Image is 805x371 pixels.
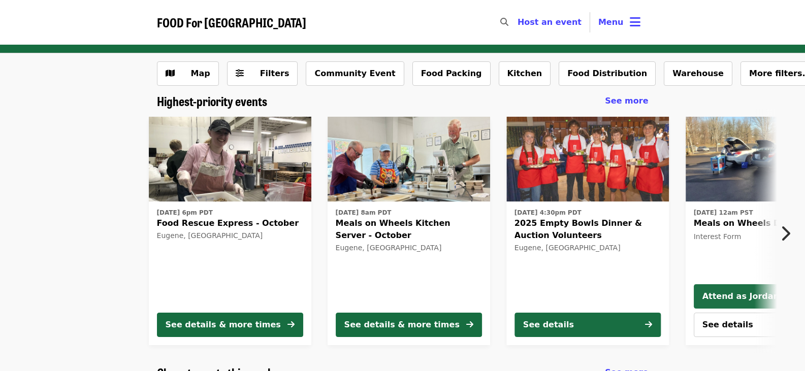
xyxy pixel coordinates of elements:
span: Meals on Wheels Kitchen Server - October [336,217,482,242]
time: [DATE] 12am PST [694,208,753,217]
button: Food Packing [412,61,491,86]
div: See details & more times [344,319,460,331]
i: search icon [500,17,508,27]
button: Next item [771,219,805,248]
a: Highest-priority events [157,94,267,109]
i: arrow-right icon [287,320,295,329]
div: See details & more times [166,319,281,331]
a: See more [605,95,648,107]
button: Toggle account menu [590,10,649,35]
div: Eugene, [GEOGRAPHIC_DATA] [514,244,661,252]
button: See details & more times [336,313,482,337]
a: See details for "Food Rescue Express - October" [149,117,311,345]
i: sliders-h icon [236,69,244,78]
a: See details for "2025 Empty Bowls Dinner & Auction Volunteers" [506,117,669,345]
button: See details & more times [157,313,303,337]
span: FOOD For [GEOGRAPHIC_DATA] [157,13,306,31]
img: Meals on Wheels Kitchen Server - October organized by FOOD For Lane County [328,117,490,202]
button: Community Event [306,61,404,86]
i: map icon [166,69,175,78]
span: Interest Form [694,232,742,241]
span: Highest-priority events [157,92,267,110]
span: See details [702,320,753,329]
img: Food Rescue Express - October organized by FOOD For Lane County [149,117,311,202]
span: See more [605,96,648,106]
div: See details [523,319,574,331]
button: Filters (0 selected) [227,61,298,86]
button: Show map view [157,61,219,86]
i: arrow-right icon [645,320,652,329]
i: bars icon [630,15,640,29]
input: Search [514,10,523,35]
img: 2025 Empty Bowls Dinner & Auction Volunteers organized by FOOD For Lane County [506,117,669,202]
time: [DATE] 4:30pm PDT [514,208,582,217]
button: Food Distribution [559,61,656,86]
i: chevron-right icon [780,224,790,243]
span: 2025 Empty Bowls Dinner & Auction Volunteers [514,217,661,242]
a: See details for "Meals on Wheels Kitchen Server - October" [328,117,490,345]
span: Menu [598,17,624,27]
button: Warehouse [664,61,732,86]
div: Highest-priority events [149,94,657,109]
button: See details [514,313,661,337]
time: [DATE] 8am PDT [336,208,392,217]
a: Host an event [518,17,582,27]
span: Map [191,69,210,78]
span: Filters [260,69,289,78]
span: Food Rescue Express - October [157,217,303,229]
a: FOOD For [GEOGRAPHIC_DATA] [157,15,306,30]
button: Kitchen [499,61,551,86]
div: Eugene, [GEOGRAPHIC_DATA] [157,231,303,240]
time: [DATE] 6pm PDT [157,208,213,217]
div: Eugene, [GEOGRAPHIC_DATA] [336,244,482,252]
i: arrow-right icon [466,320,473,329]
